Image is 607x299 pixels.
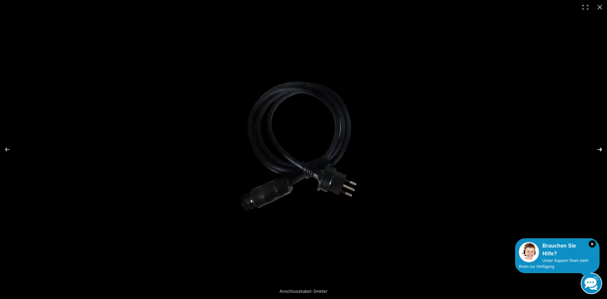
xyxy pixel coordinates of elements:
div: Brauchen Sie Hilfe? [519,242,596,258]
img: Customer service [519,242,539,262]
div: Anschlusskabel-3meter [235,285,373,298]
i: Schließen [589,240,596,248]
span: Unser Support-Team steht Ihnen zur Verfügung [519,258,588,269]
img: Anschlusskabel-3meter [233,55,374,244]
